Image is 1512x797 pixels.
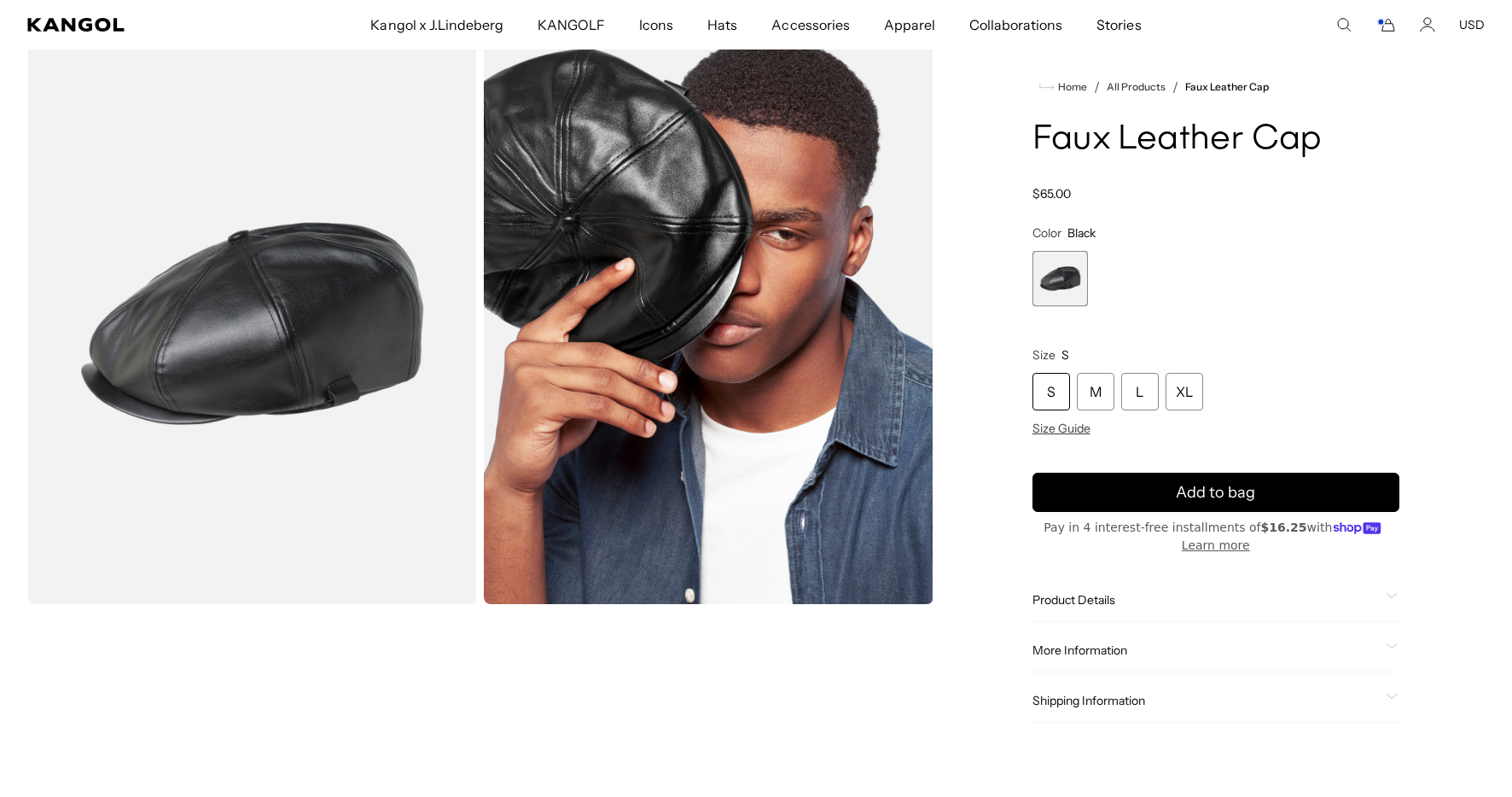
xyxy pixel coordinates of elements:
[1032,693,1380,708] span: Shipping Information
[27,18,245,32] a: Kangol
[1032,347,1055,363] span: Size
[1032,251,1088,306] div: 1 of 1
[1087,77,1100,97] li: /
[1032,643,1380,658] span: More Information
[1032,121,1400,159] h1: Faux Leather Cap
[1176,481,1255,504] span: Add to bag
[1032,186,1071,201] span: $65.00
[1055,81,1087,93] span: Home
[1166,77,1178,97] li: /
[27,43,933,604] product-gallery: Gallery Viewer
[27,43,477,604] img: color-black
[1121,373,1159,410] div: L
[1032,77,1400,97] nav: breadcrumbs
[1336,17,1352,32] summary: Search here
[1032,421,1090,436] span: Size Guide
[484,43,933,604] img: color-black
[1166,373,1203,410] div: XL
[1032,373,1070,410] div: S
[1185,81,1269,93] a: Faux Leather Cap
[1032,592,1380,608] span: Product Details
[1375,17,1396,32] button: Cart
[1061,347,1069,363] span: S
[1459,17,1485,32] button: USD
[1032,225,1061,241] span: Color
[1107,81,1166,93] a: All Products
[1420,17,1435,32] a: Account
[1077,373,1114,410] div: M
[1039,79,1087,95] a: Home
[1032,251,1088,306] label: Black
[1067,225,1096,241] span: Black
[1032,473,1400,512] button: Add to bag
